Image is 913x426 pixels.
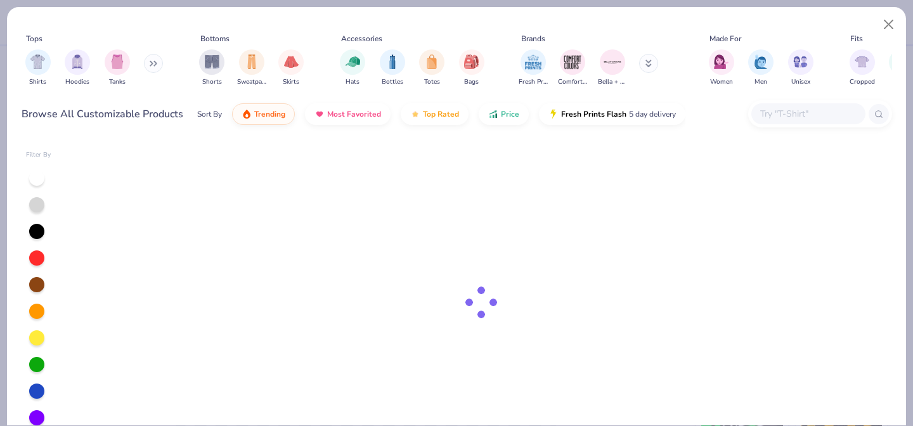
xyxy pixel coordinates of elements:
[283,77,299,87] span: Skirts
[850,33,863,44] div: Fits
[603,53,622,72] img: Bella + Canvas Image
[759,106,857,121] input: Try "T-Shirt"
[709,49,734,87] button: filter button
[710,77,733,87] span: Women
[25,49,51,87] button: filter button
[709,49,734,87] div: filter for Women
[237,49,266,87] div: filter for Sweatpants
[242,109,252,119] img: trending.gif
[788,49,813,87] button: filter button
[714,55,728,69] img: Women Image
[791,77,810,87] span: Unisex
[380,49,405,87] button: filter button
[197,108,222,120] div: Sort By
[788,49,813,87] div: filter for Unisex
[748,49,774,87] button: filter button
[877,13,901,37] button: Close
[65,49,90,87] div: filter for Hoodies
[30,55,45,69] img: Shirts Image
[519,49,548,87] button: filter button
[340,49,365,87] div: filter for Hats
[254,109,285,119] span: Trending
[419,49,444,87] button: filter button
[425,55,439,69] img: Totes Image
[29,77,46,87] span: Shirts
[65,49,90,87] button: filter button
[629,107,676,122] span: 5 day delivery
[26,150,51,160] div: Filter By
[459,49,484,87] button: filter button
[479,103,529,125] button: Price
[401,103,469,125] button: Top Rated
[232,103,295,125] button: Trending
[26,33,42,44] div: Tops
[199,49,224,87] div: filter for Shorts
[598,49,627,87] button: filter button
[70,55,84,69] img: Hoodies Image
[464,77,479,87] span: Bags
[519,77,548,87] span: Fresh Prints
[346,77,359,87] span: Hats
[105,49,130,87] div: filter for Tanks
[237,49,266,87] button: filter button
[548,109,559,119] img: flash.gif
[340,49,365,87] button: filter button
[410,109,420,119] img: TopRated.gif
[558,49,587,87] button: filter button
[327,109,381,119] span: Most Favorited
[563,53,582,72] img: Comfort Colors Image
[748,49,774,87] div: filter for Men
[459,49,484,87] div: filter for Bags
[524,53,543,72] img: Fresh Prints Image
[850,49,875,87] button: filter button
[278,49,304,87] div: filter for Skirts
[793,55,808,69] img: Unisex Image
[464,55,478,69] img: Bags Image
[382,77,403,87] span: Bottles
[205,55,219,69] img: Shorts Image
[754,77,767,87] span: Men
[65,77,89,87] span: Hoodies
[709,33,741,44] div: Made For
[25,49,51,87] div: filter for Shirts
[424,77,440,87] span: Totes
[346,55,360,69] img: Hats Image
[305,103,391,125] button: Most Favorited
[314,109,325,119] img: most_fav.gif
[539,103,685,125] button: Fresh Prints Flash5 day delivery
[245,55,259,69] img: Sweatpants Image
[284,55,299,69] img: Skirts Image
[521,33,545,44] div: Brands
[105,49,130,87] button: filter button
[850,77,875,87] span: Cropped
[558,77,587,87] span: Comfort Colors
[202,77,222,87] span: Shorts
[850,49,875,87] div: filter for Cropped
[22,106,183,122] div: Browse All Customizable Products
[855,55,869,69] img: Cropped Image
[598,49,627,87] div: filter for Bella + Canvas
[237,77,266,87] span: Sweatpants
[598,77,627,87] span: Bella + Canvas
[109,77,126,87] span: Tanks
[754,55,768,69] img: Men Image
[278,49,304,87] button: filter button
[423,109,459,119] span: Top Rated
[385,55,399,69] img: Bottles Image
[199,49,224,87] button: filter button
[561,109,626,119] span: Fresh Prints Flash
[380,49,405,87] div: filter for Bottles
[200,33,230,44] div: Bottoms
[341,33,382,44] div: Accessories
[501,109,519,119] span: Price
[110,55,124,69] img: Tanks Image
[519,49,548,87] div: filter for Fresh Prints
[419,49,444,87] div: filter for Totes
[558,49,587,87] div: filter for Comfort Colors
